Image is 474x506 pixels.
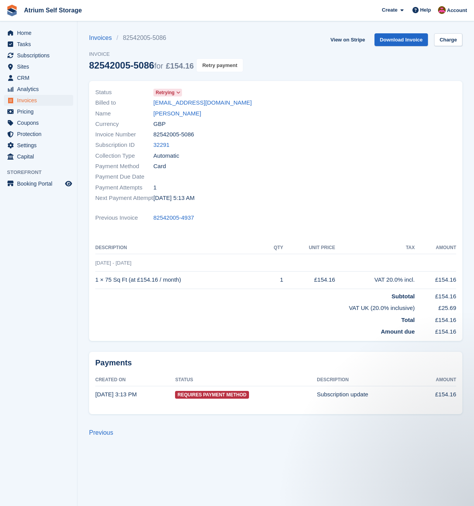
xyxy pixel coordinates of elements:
[153,130,194,139] span: 82542005-5086
[415,301,456,313] td: £25.69
[95,358,456,368] h2: Payments
[17,117,64,128] span: Coupons
[392,293,415,299] strong: Subtotal
[381,328,415,335] strong: Amount due
[95,183,153,192] span: Payment Attempts
[401,317,415,323] strong: Total
[95,301,415,313] td: VAT UK (20.0% inclusive)
[17,95,64,106] span: Invoices
[4,151,73,162] a: menu
[89,33,243,43] nav: breadcrumbs
[95,260,131,266] span: [DATE] - [DATE]
[17,28,64,38] span: Home
[89,429,113,436] a: Previous
[4,28,73,38] a: menu
[4,50,73,61] a: menu
[264,271,283,289] td: 1
[17,106,64,117] span: Pricing
[89,60,194,71] div: 82542005-5086
[434,33,462,46] a: Charge
[89,50,243,58] span: Invoice
[17,61,64,72] span: Sites
[154,62,163,70] span: for
[4,178,73,189] a: menu
[95,141,153,150] span: Subscription ID
[327,33,368,46] a: View on Stripe
[95,213,153,222] span: Previous Invoice
[95,109,153,118] span: Name
[95,194,153,203] span: Next Payment Attempt
[153,120,166,129] span: GBP
[4,140,73,151] a: menu
[153,151,179,160] span: Automatic
[317,374,416,386] th: Description
[95,130,153,139] span: Invoice Number
[153,183,156,192] span: 1
[7,169,77,176] span: Storefront
[64,179,73,188] a: Preview store
[17,39,64,50] span: Tasks
[95,162,153,171] span: Payment Method
[415,313,456,325] td: £154.16
[21,4,85,17] a: Atrium Self Storage
[438,6,446,14] img: Mark Rhodes
[382,6,397,14] span: Create
[283,242,335,254] th: Unit Price
[415,242,456,254] th: Amount
[264,242,283,254] th: QTY
[95,120,153,129] span: Currency
[197,59,242,72] button: Retry payment
[4,39,73,50] a: menu
[4,61,73,72] a: menu
[17,151,64,162] span: Capital
[95,374,175,386] th: Created On
[153,141,170,150] a: 32291
[175,391,249,399] span: Requires Payment Method
[17,72,64,83] span: CRM
[95,242,264,254] th: Description
[95,151,153,160] span: Collection Type
[17,178,64,189] span: Booking Portal
[17,140,64,151] span: Settings
[153,194,194,203] time: 2025-10-03 04:13:22 UTC
[317,386,416,403] td: Subscription update
[95,172,153,181] span: Payment Due Date
[415,271,456,289] td: £154.16
[415,324,456,336] td: £154.16
[4,117,73,128] a: menu
[17,50,64,61] span: Subscriptions
[95,391,137,398] time: 2025-09-30 14:13:18 UTC
[6,5,18,16] img: stora-icon-8386f47178a22dfd0bd8f6a31ec36ba5ce8667c1dd55bd0f319d3a0aa187defe.svg
[4,106,73,117] a: menu
[153,109,201,118] a: [PERSON_NAME]
[335,242,415,254] th: Tax
[95,271,264,289] td: 1 × 75 Sq Ft (at £154.16 / month)
[420,6,431,14] span: Help
[17,129,64,139] span: Protection
[283,271,335,289] td: £154.16
[4,129,73,139] a: menu
[415,289,456,301] td: £154.16
[416,374,456,386] th: Amount
[166,62,194,70] span: £154.16
[447,7,467,14] span: Account
[17,84,64,95] span: Analytics
[95,98,153,107] span: Billed to
[175,374,317,386] th: Status
[335,275,415,284] div: VAT 20.0% incl.
[4,84,73,95] a: menu
[153,162,166,171] span: Card
[4,72,73,83] a: menu
[89,33,117,43] a: Invoices
[153,98,252,107] a: [EMAIL_ADDRESS][DOMAIN_NAME]
[4,95,73,106] a: menu
[153,213,194,222] a: 82542005-4937
[156,89,175,96] span: Retrying
[95,88,153,97] span: Status
[153,88,182,97] a: Retrying
[374,33,428,46] a: Download Invoice
[416,386,456,403] td: £154.16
